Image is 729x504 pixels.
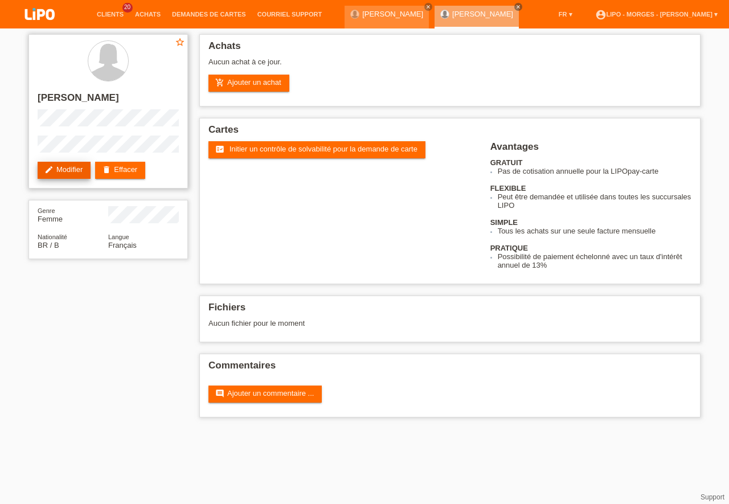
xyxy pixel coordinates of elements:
a: Support [701,493,724,501]
h2: Cartes [208,124,691,141]
div: Femme [38,206,108,223]
span: Langue [108,233,129,240]
a: star_border [175,37,185,49]
i: account_circle [595,9,607,21]
div: Aucun achat à ce jour. [208,58,691,75]
a: account_circleLIPO - Morges - [PERSON_NAME] ▾ [589,11,723,18]
a: fact_check Initier un contrôle de solvabilité pour la demande de carte [208,141,425,158]
li: Peut être demandée et utilisée dans toutes les succursales LIPO [498,192,691,210]
span: 20 [122,3,133,13]
i: edit [44,165,54,174]
a: Clients [91,11,129,18]
span: Français [108,241,137,249]
i: star_border [175,37,185,47]
a: close [424,3,432,11]
i: delete [102,165,111,174]
a: commentAjouter un commentaire ... [208,386,322,403]
a: close [514,3,522,11]
li: Possibilité de paiement échelonné avec un taux d'intérêt annuel de 13% [498,252,691,269]
h2: Avantages [490,141,691,158]
i: comment [215,389,224,398]
a: editModifier [38,162,91,179]
i: fact_check [215,145,224,154]
span: Genre [38,207,55,214]
b: GRATUIT [490,158,523,167]
a: LIPO pay [11,23,68,32]
h2: Commentaires [208,360,691,377]
span: Initier un contrôle de solvabilité pour la demande de carte [230,145,417,153]
i: close [515,4,521,10]
h2: Achats [208,40,691,58]
span: Nationalité [38,233,67,240]
b: SIMPLE [490,218,518,227]
div: Aucun fichier pour le moment [208,319,556,327]
h2: [PERSON_NAME] [38,92,179,109]
a: Courriel Support [252,11,327,18]
b: FLEXIBLE [490,184,526,192]
i: add_shopping_cart [215,78,224,87]
li: Tous les achats sur une seule facture mensuelle [498,227,691,235]
a: [PERSON_NAME] [452,10,513,18]
i: close [425,4,431,10]
li: Pas de cotisation annuelle pour la LIPOpay-carte [498,167,691,175]
b: PRATIQUE [490,244,528,252]
a: add_shopping_cartAjouter un achat [208,75,289,92]
h2: Fichiers [208,302,691,319]
a: [PERSON_NAME] [362,10,423,18]
a: deleteEffacer [95,162,145,179]
a: Achats [129,11,166,18]
span: Brésil / B / 07.05.2015 [38,241,59,249]
a: FR ▾ [553,11,578,18]
a: Demandes de cartes [166,11,252,18]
